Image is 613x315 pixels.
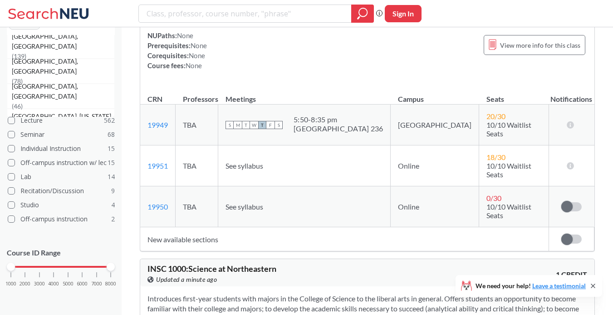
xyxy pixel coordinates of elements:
span: 15 [108,158,115,168]
div: 5:50 - 8:35 pm [294,115,383,124]
button: Sign In [385,5,422,22]
span: 562 [104,115,115,125]
span: View more info for this class [500,40,580,51]
span: 0 / 30 [486,194,501,202]
span: See syllabus [226,202,263,211]
span: 68 [108,130,115,140]
span: 8000 [105,281,116,286]
span: 3000 [34,281,45,286]
span: None [189,51,205,60]
span: [GEOGRAPHIC_DATA], [US_STATE] [12,111,113,121]
a: 19949 [147,120,168,129]
span: 6000 [77,281,88,286]
span: [GEOGRAPHIC_DATA], [GEOGRAPHIC_DATA] [12,81,114,101]
span: [GEOGRAPHIC_DATA], [GEOGRAPHIC_DATA] [12,56,114,76]
label: Studio [8,199,115,211]
th: Campus [391,85,479,105]
td: [GEOGRAPHIC_DATA] [391,105,479,145]
label: Individual Instruction [8,143,115,155]
span: 9 [111,186,115,196]
span: 10/10 Waitlist Seats [486,120,531,138]
div: OnlineX to remove pillDropdown arrow[GEOGRAPHIC_DATA](2085)No campus, no room needed(348)[GEOGRAP... [7,16,115,35]
label: Lab [8,171,115,183]
p: Course ID Range [7,248,115,258]
span: [GEOGRAPHIC_DATA], [GEOGRAPHIC_DATA] [12,31,114,51]
th: Notifications [549,85,594,105]
span: T [242,121,250,129]
svg: magnifying glass [357,7,368,20]
div: NUPaths: Prerequisites: Corequisites: Course fees: [147,30,207,70]
td: Online [391,186,479,227]
span: ( 139 ) [12,52,26,60]
span: 2000 [20,281,30,286]
span: None [191,41,207,50]
span: T [258,121,266,129]
a: 19951 [147,161,168,170]
th: Professors [176,85,218,105]
span: ( 78 ) [12,77,23,85]
span: 4 [111,200,115,210]
td: TBA [176,105,218,145]
span: S [226,121,234,129]
span: 1000 [5,281,16,286]
label: Seminar [8,129,115,140]
label: Off-campus instruction [8,213,115,225]
span: 5000 [63,281,74,286]
a: 19950 [147,202,168,211]
span: 10/10 Waitlist Seats [486,202,531,220]
label: Off-campus instruction w/ lec [8,157,115,169]
span: 20 / 30 [486,112,505,120]
th: Meetings [218,85,391,105]
span: INSC 1000 : Science at Northeastern [147,264,276,274]
span: 14 [108,172,115,182]
a: Leave a testimonial [532,282,586,290]
span: W [250,121,258,129]
div: magnifying glass [351,5,374,23]
span: See syllabus [226,161,263,170]
th: Seats [479,85,549,105]
td: TBA [176,186,218,227]
span: None [177,31,193,40]
td: TBA [176,145,218,186]
td: New available sections [140,227,549,251]
span: 4000 [48,281,59,286]
div: CRN [147,94,162,104]
span: 2 [111,214,115,224]
label: Lecture [8,115,115,126]
span: 10/10 Waitlist Seats [486,161,531,179]
input: Class, professor, course number, "phrase" [146,6,345,21]
span: M [234,121,242,129]
span: F [266,121,275,129]
span: S [275,121,283,129]
span: None [186,61,202,70]
td: Online [391,145,479,186]
span: ( 46 ) [12,102,23,110]
span: 15 [108,144,115,154]
div: [GEOGRAPHIC_DATA] 236 [294,124,383,133]
span: 1 CREDIT [556,270,587,280]
span: We need your help! [476,283,586,289]
label: Recitation/Discussion [8,185,115,197]
span: 7000 [91,281,102,286]
span: 18 / 30 [486,153,505,161]
span: Updated a minute ago [156,275,217,285]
